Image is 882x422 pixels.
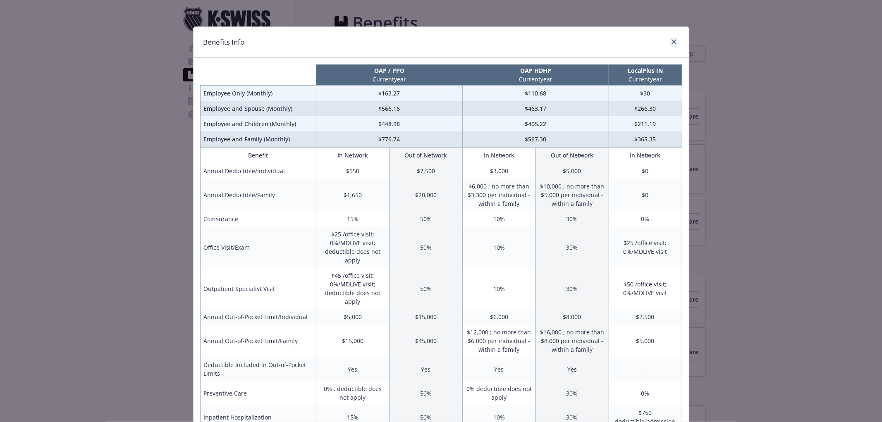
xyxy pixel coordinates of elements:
td: Yes [535,357,609,381]
td: $16,000 ; no more than $8,000 per individual - within a family [535,324,609,357]
th: In Network [316,148,390,163]
td: Yes [390,357,463,381]
th: In Network [462,148,535,163]
td: $25 /office visit; 0%/MDLIVE visit [609,226,682,268]
a: close [669,37,679,47]
td: Coinsurance [200,211,316,226]
td: $405.22 [462,116,609,131]
td: 50% [390,381,463,405]
h1: Benefits Info [203,37,245,48]
th: Out of Network [535,148,609,163]
td: Annual Out-of-Pocket Limit/Family [200,324,316,357]
p: Current year [464,75,607,83]
td: $110.68 [462,86,609,101]
td: 30% [535,381,609,405]
td: 0% deductible does not apply [462,381,535,405]
td: $3,000 [462,163,535,179]
td: $567.30 [462,131,609,147]
td: $163.27 [316,86,463,101]
td: $20,000 [390,179,463,211]
th: Out of Network [390,148,463,163]
td: $5,000 [609,324,682,357]
td: $0 [609,179,682,211]
td: Preventive Care [200,381,316,405]
td: $6,000 [462,309,535,324]
p: LocalPlus IN [610,66,680,75]
td: $2,500 [609,309,682,324]
td: $5,000 [535,163,609,179]
td: 10% [462,226,535,268]
td: $463.17 [462,101,609,116]
td: $550 [316,163,390,179]
p: Current year [610,75,680,83]
td: $50 /office visit; 0%/MDLIVE visit [609,268,682,309]
td: $5,000 [316,309,390,324]
td: Employee and Children (Monthly) [200,116,316,131]
td: 10% [462,211,535,226]
td: $15,000 [316,324,390,357]
th: intentionally left blank [200,64,316,86]
td: $365.35 [609,131,682,147]
td: Deductible Included in Out-of-Pocket Limits [200,357,316,381]
td: $566.16 [316,101,463,116]
p: OAP HDHP [464,66,607,75]
td: $15,000 [390,309,463,324]
td: Employee Only (Monthly) [200,86,316,101]
td: $448.98 [316,116,463,131]
td: Employee and Spouse (Monthly) [200,101,316,116]
td: 0% [609,381,682,405]
td: $8,000 [535,309,609,324]
td: $10,000 ; no more than $5,000 per individual - within a family [535,179,609,211]
td: $45 /office visit; 0%/MDLIVE visit; deductible does not apply [316,268,390,309]
td: $211.19 [609,116,682,131]
td: 50% [390,268,463,309]
th: In Network [609,148,682,163]
td: 30% [535,226,609,268]
td: 30% [535,268,609,309]
td: Annual Deductible/Individual [200,163,316,179]
td: 15% [316,211,390,226]
td: $12,000 ; no more than $6,000 per individual - within a family [462,324,535,357]
td: 30% [535,211,609,226]
td: 50% [390,211,463,226]
td: 0% [609,211,682,226]
th: Benefit [200,148,316,163]
td: Office Visit/Exam [200,226,316,268]
td: 50% [390,226,463,268]
td: - [609,357,682,381]
td: $7,500 [390,163,463,179]
td: $776.74 [316,131,463,147]
p: OAP / PPO [318,66,461,75]
p: Current year [318,75,461,83]
td: $30 [609,86,682,101]
td: Yes [316,357,390,381]
td: Annual Deductible/Family [200,179,316,211]
td: Outpatient Specialist Visit [200,268,316,309]
td: Annual Out-of-Pocket Limit/Individual [200,309,316,324]
td: 0% , deductible does not apply [316,381,390,405]
td: $25 /office visit; 0%/MDLIVE visit; deductible does not apply [316,226,390,268]
td: $45,000 [390,324,463,357]
td: Yes [462,357,535,381]
td: 10% [462,268,535,309]
td: Employee and Family (Monthly) [200,131,316,147]
td: $266.30 [609,101,682,116]
td: $6,000 ; no more than $3,300 per individual - within a family [462,179,535,211]
td: $1,650 [316,179,390,211]
td: $0 [609,163,682,179]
